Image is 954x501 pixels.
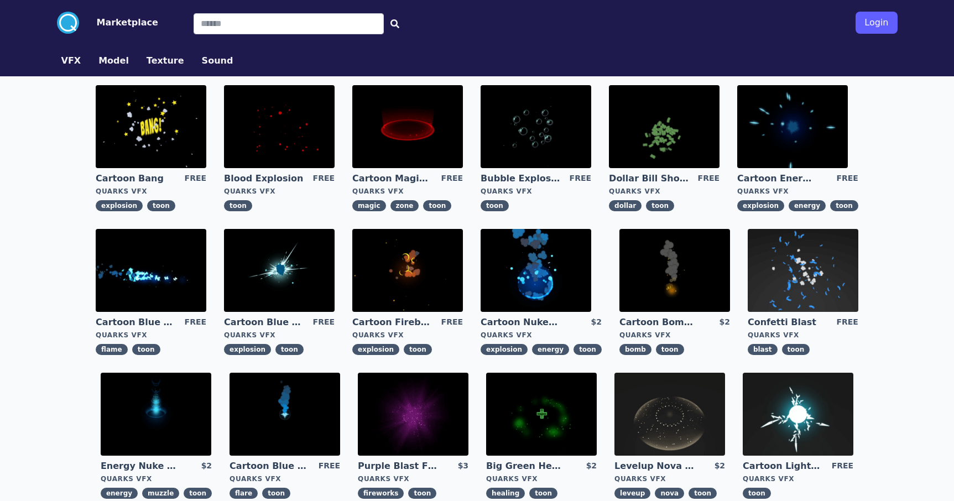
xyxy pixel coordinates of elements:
[614,474,725,483] div: Quarks VFX
[748,316,827,328] a: Confetti Blast
[591,316,601,328] div: $2
[90,54,138,67] a: Model
[423,200,451,211] span: toon
[96,187,206,196] div: Quarks VFX
[53,54,90,67] a: VFX
[358,373,468,456] img: imgAlt
[830,200,858,211] span: toon
[737,85,848,168] img: imgAlt
[313,173,335,185] div: FREE
[224,187,335,196] div: Quarks VFX
[748,344,778,355] span: blast
[481,85,591,168] img: imgAlt
[458,460,468,472] div: $3
[201,460,212,472] div: $2
[737,187,858,196] div: Quarks VFX
[481,229,591,312] img: imgAlt
[147,200,175,211] span: toon
[481,187,591,196] div: Quarks VFX
[352,229,463,312] img: imgAlt
[619,344,651,355] span: bomb
[358,488,404,499] span: fireworks
[98,54,129,67] button: Model
[481,200,509,211] span: toon
[481,331,602,340] div: Quarks VFX
[61,54,81,67] button: VFX
[202,54,233,67] button: Sound
[748,331,858,340] div: Quarks VFX
[619,331,730,340] div: Quarks VFX
[408,488,436,499] span: toon
[101,488,138,499] span: energy
[441,173,463,185] div: FREE
[147,54,184,67] button: Texture
[789,200,826,211] span: energy
[224,316,304,328] a: Cartoon Blue Gas Explosion
[856,12,897,34] button: Login
[352,200,385,211] span: magic
[96,344,128,355] span: flame
[719,316,729,328] div: $2
[97,16,158,29] button: Marketplace
[101,474,212,483] div: Quarks VFX
[101,460,180,472] a: Energy Nuke Muzzle Flash
[230,460,309,472] a: Cartoon Blue Flare
[313,316,335,328] div: FREE
[570,173,591,185] div: FREE
[262,488,290,499] span: toon
[743,474,853,483] div: Quarks VFX
[836,316,858,328] div: FREE
[609,187,720,196] div: Quarks VFX
[486,460,566,472] a: Big Green Healing Effect
[737,200,784,211] span: explosion
[184,488,212,499] span: toon
[194,13,384,34] input: Search
[96,85,206,168] img: imgAlt
[619,316,699,328] a: Cartoon Bomb Fuse
[856,7,897,38] a: Login
[224,344,271,355] span: explosion
[743,373,853,456] img: imgAlt
[230,488,258,499] span: flare
[655,488,684,499] span: nova
[224,173,304,185] a: Blood Explosion
[698,173,720,185] div: FREE
[486,373,597,456] img: imgAlt
[743,460,822,472] a: Cartoon Lightning Ball
[352,344,399,355] span: explosion
[832,460,853,472] div: FREE
[224,229,335,312] img: imgAlt
[619,229,730,312] img: imgAlt
[404,344,432,355] span: toon
[224,85,335,168] img: imgAlt
[96,173,175,185] a: Cartoon Bang
[230,474,340,483] div: Quarks VFX
[132,344,160,355] span: toon
[352,316,432,328] a: Cartoon Fireball Explosion
[715,460,725,472] div: $2
[614,488,650,499] span: leveup
[609,85,720,168] img: imgAlt
[185,173,206,185] div: FREE
[390,200,419,211] span: zone
[481,173,560,185] a: Bubble Explosion
[646,200,674,211] span: toon
[743,488,771,499] span: toon
[574,344,602,355] span: toon
[486,474,597,483] div: Quarks VFX
[689,488,717,499] span: toon
[441,316,463,328] div: FREE
[319,460,340,472] div: FREE
[96,200,143,211] span: explosion
[224,200,252,211] span: toon
[481,344,528,355] span: explosion
[230,373,340,456] img: imgAlt
[193,54,242,67] a: Sound
[96,229,206,312] img: imgAlt
[748,229,858,312] img: imgAlt
[96,331,206,340] div: Quarks VFX
[532,344,569,355] span: energy
[358,474,468,483] div: Quarks VFX
[486,488,525,499] span: healing
[96,316,175,328] a: Cartoon Blue Flamethrower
